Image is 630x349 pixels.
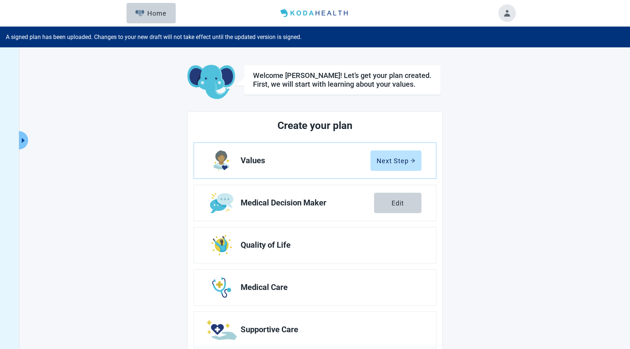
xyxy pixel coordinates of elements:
[19,131,28,149] button: Expand menu
[370,150,421,171] button: Next Steparrow-right
[187,65,235,100] img: Koda Elephant
[241,283,416,292] span: Medical Care
[221,118,409,134] h2: Create your plan
[498,4,516,22] button: Toggle account menu
[194,185,436,221] a: Edit Medical Decision Maker section
[135,10,144,16] img: Elephant
[374,193,421,213] button: Edit
[194,312,436,348] a: Edit Supportive Care section
[194,227,436,263] a: Edit Quality of Life section
[241,156,370,165] span: Values
[253,71,432,89] div: Welcome [PERSON_NAME]! Let’s get your plan created. First, we will start with learning about your...
[194,270,436,305] a: Edit Medical Care section
[20,137,27,144] span: caret-right
[410,158,415,163] span: arrow-right
[194,143,436,179] a: Edit Values section
[241,241,416,250] span: Quality of Life
[241,199,374,207] span: Medical Decision Maker
[241,325,416,334] span: Supportive Care
[277,7,353,19] img: Koda Health
[377,157,415,164] div: Next Step
[127,3,176,23] button: ElephantHome
[392,199,404,207] div: Edit
[135,9,167,17] div: Home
